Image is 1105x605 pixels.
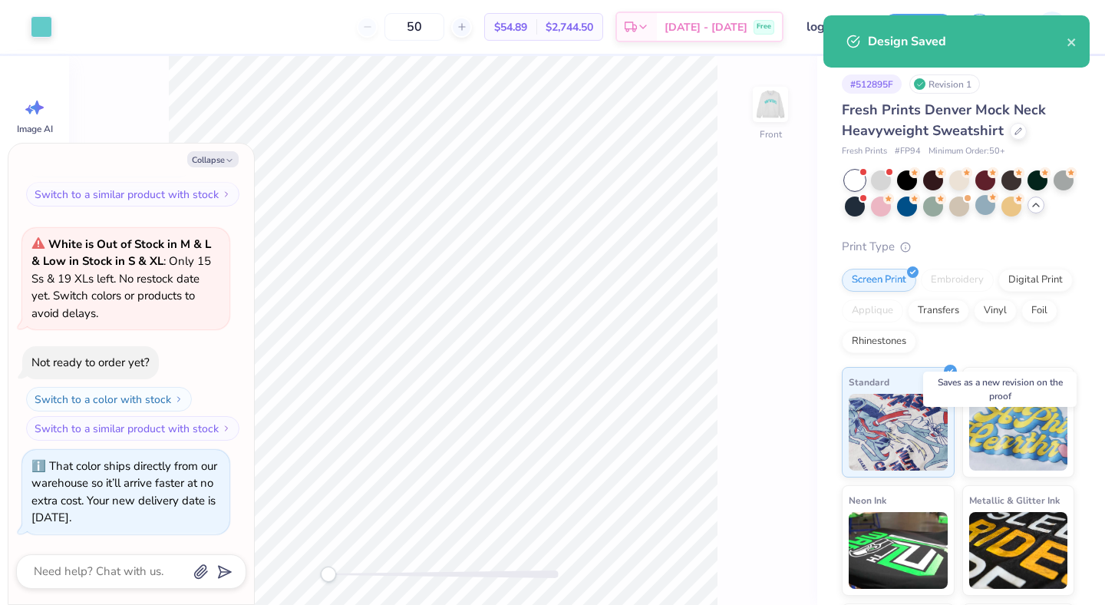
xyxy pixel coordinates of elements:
input: Untitled Design [795,12,870,42]
img: Switch to a similar product with stock [222,424,231,433]
img: Neon Ink [849,512,948,589]
div: Accessibility label [321,567,336,582]
img: Switch to a similar product with stock [222,190,231,199]
strong: White is Out of Stock in M & L & Low in Stock in S & XL [31,236,211,269]
div: That color ships directly from our warehouse so it’ll arrive faster at no extra cost. Your new de... [31,458,217,526]
span: Metallic & Glitter Ink [969,492,1060,508]
span: $54.89 [494,19,527,35]
button: Switch to a similar product with stock [26,416,239,441]
span: Neon Ink [849,492,886,508]
button: Switch to a color with stock [26,387,192,412]
img: Elaina Thomas [1037,12,1067,42]
span: Free [757,21,771,32]
span: [DATE] - [DATE] [665,19,747,35]
img: Metallic & Glitter Ink [969,512,1068,589]
span: $2,744.50 [546,19,593,35]
button: Switch to a similar product with stock [26,182,239,207]
input: – – [384,13,444,41]
span: Image AI [17,123,53,135]
button: Switch to a color with stock [26,153,192,177]
span: : Only 15 Ss & 19 XLs left. No restock date yet. Switch colors or products to avoid delays. [31,236,211,321]
div: Design Saved [868,32,1067,51]
div: Not ready to order yet? [31,355,150,370]
button: close [1067,32,1077,51]
button: Collapse [187,151,239,167]
img: Switch to a color with stock [174,395,183,404]
div: Saves as a new revision on the proof [923,372,1077,407]
a: ET [1012,12,1074,42]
